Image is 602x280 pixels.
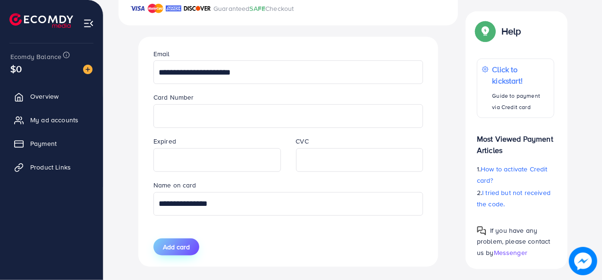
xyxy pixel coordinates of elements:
p: Click to kickstart! [492,64,549,86]
span: Messenger [494,247,527,257]
label: CVC [296,136,309,146]
img: logo [9,13,73,28]
p: Most Viewed Payment Articles [477,126,554,156]
button: Add card [153,238,199,255]
label: Email [153,49,170,59]
a: Product Links [7,158,96,177]
img: brand [148,3,163,14]
label: Name on card [153,180,196,190]
a: My ad accounts [7,110,96,129]
p: 1. [477,163,554,186]
img: Popup guide [477,23,494,40]
img: brand [130,3,145,14]
a: Payment [7,134,96,153]
p: Help [501,25,521,37]
span: How to activate Credit card? [477,164,548,185]
p: Guide to payment via Credit card [492,90,549,113]
span: If you have any problem, please contact us by [477,226,551,257]
span: Overview [30,92,59,101]
span: My ad accounts [30,115,78,125]
a: Overview [7,87,96,106]
span: Ecomdy Balance [10,52,61,61]
span: Add card [163,242,190,252]
iframe: Secure expiration date input frame [159,150,276,170]
p: Guaranteed Checkout [213,3,294,14]
img: image [83,65,93,74]
img: image [569,247,597,275]
span: Product Links [30,162,71,172]
img: brand [166,3,181,14]
iframe: Secure card number input frame [159,106,418,127]
p: 2. [477,187,554,210]
span: I tried but not received the code. [477,188,551,209]
span: Payment [30,139,57,148]
span: $0 [10,62,22,76]
iframe: Secure CVC input frame [301,150,418,170]
img: menu [83,18,94,29]
img: Popup guide [477,226,486,236]
label: Expired [153,136,176,146]
span: SAFE [250,4,266,13]
img: brand [184,3,211,14]
label: Card Number [153,93,194,102]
